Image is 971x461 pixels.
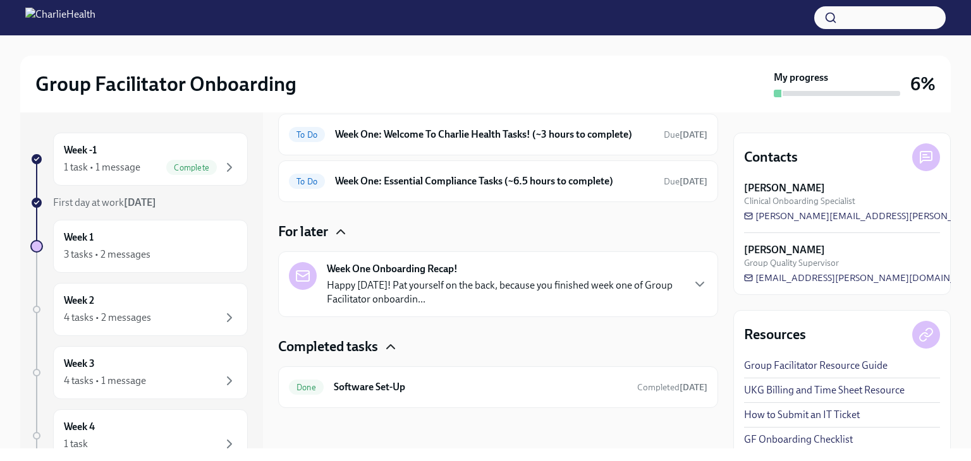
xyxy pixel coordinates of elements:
[64,311,151,325] div: 4 tasks • 2 messages
[744,148,798,167] h4: Contacts
[64,374,146,388] div: 4 tasks • 1 message
[680,129,707,140] strong: [DATE]
[335,128,654,141] h6: Week One: Welcome To Charlie Health Tasks! (~3 hours to complete)
[25,8,95,28] img: CharlieHealth
[744,181,825,195] strong: [PERSON_NAME]
[744,195,855,207] span: Clinical Onboarding Specialist
[64,248,150,261] div: 3 tasks • 2 messages
[64,230,94,244] h6: Week 1
[744,243,825,257] strong: [PERSON_NAME]
[278,337,378,356] h4: Completed tasks
[664,176,707,188] span: September 22nd, 2025 10:00
[680,382,707,393] strong: [DATE]
[664,176,707,187] span: Due
[744,383,905,397] a: UKG Billing and Time Sheet Resource
[289,124,707,145] a: To DoWeek One: Welcome To Charlie Health Tasks! (~3 hours to complete)Due[DATE]
[774,71,828,85] strong: My progress
[327,262,458,276] strong: Week One Onboarding Recap!
[64,143,97,157] h6: Week -1
[637,381,707,393] span: September 15th, 2025 20:27
[278,337,718,356] div: Completed tasks
[744,257,839,269] span: Group Quality Supervisor
[64,357,95,371] h6: Week 3
[64,437,88,451] div: 1 task
[64,420,95,434] h6: Week 4
[289,383,324,392] span: Done
[664,129,707,140] span: Due
[64,160,140,174] div: 1 task • 1 message
[334,380,627,394] h6: Software Set-Up
[166,163,217,172] span: Complete
[327,278,682,306] p: Happy [DATE]! Pat yourself on the back, because you finished week one of Group Facilitator onboar...
[278,222,328,241] h4: For later
[53,196,156,208] span: First day at work
[64,294,94,308] h6: Week 2
[278,222,718,241] div: For later
[289,171,707,191] a: To DoWeek One: Essential Compliance Tasks (~6.5 hours to complete)Due[DATE]
[680,176,707,187] strong: [DATE]
[289,130,325,140] span: To Do
[30,283,248,336] a: Week 24 tasks • 2 messages
[744,408,860,422] a: How to Submit an IT Ticket
[744,433,853,446] a: GF Onboarding Checklist
[910,73,936,95] h3: 6%
[335,174,654,188] h6: Week One: Essential Compliance Tasks (~6.5 hours to complete)
[30,220,248,273] a: Week 13 tasks • 2 messages
[35,71,296,97] h2: Group Facilitator Onboarding
[637,382,707,393] span: Completed
[289,377,707,397] a: DoneSoftware Set-UpCompleted[DATE]
[744,325,806,344] h4: Resources
[30,346,248,399] a: Week 34 tasks • 1 message
[289,177,325,186] span: To Do
[124,196,156,208] strong: [DATE]
[30,133,248,186] a: Week -11 task • 1 messageComplete
[30,196,248,210] a: First day at work[DATE]
[744,359,888,373] a: Group Facilitator Resource Guide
